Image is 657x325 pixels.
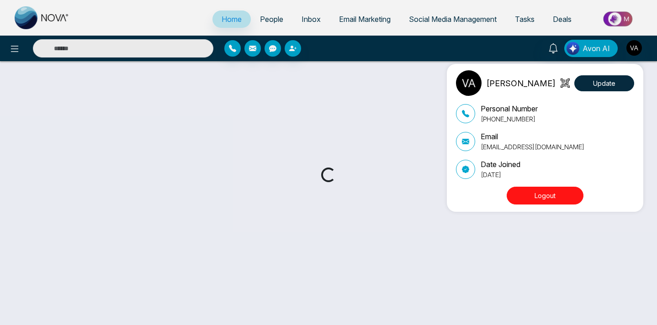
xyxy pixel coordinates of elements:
button: Update [574,75,634,91]
p: Personal Number [481,103,538,114]
p: Email [481,131,584,142]
p: [PHONE_NUMBER] [481,114,538,124]
p: Date Joined [481,159,520,170]
button: Logout [507,187,583,204]
p: [DATE] [481,170,520,179]
p: [PERSON_NAME] [486,77,556,89]
p: [EMAIL_ADDRESS][DOMAIN_NAME] [481,142,584,152]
